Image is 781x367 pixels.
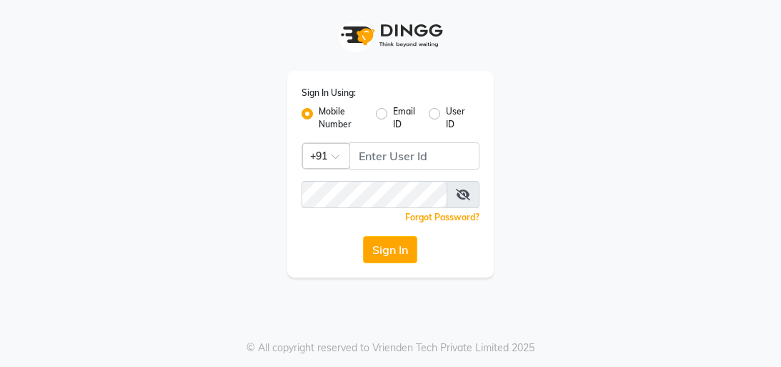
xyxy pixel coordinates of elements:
[393,105,417,131] label: Email ID
[446,105,468,131] label: User ID
[363,236,417,263] button: Sign In
[319,105,364,131] label: Mobile Number
[302,87,356,99] label: Sign In Using:
[405,212,479,222] a: Forgot Password?
[333,14,447,57] img: logo1.svg
[349,142,480,170] input: Username
[302,181,448,208] input: Username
